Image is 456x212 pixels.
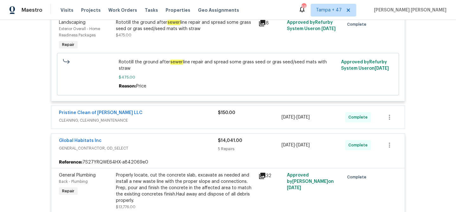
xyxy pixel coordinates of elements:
[282,115,295,119] span: [DATE]
[116,172,255,204] div: Properly locate, cut the concrete slab, excavate as needed and install a new waste line with the ...
[258,172,283,180] div: 32
[60,188,77,194] span: Repair
[59,180,88,183] span: Back - Plumbing
[116,19,255,32] div: Rototill the ground after line repair and spread some grass seed or gras seed/seed mats with straw
[60,42,77,48] span: Repair
[218,146,282,152] div: 5 Repairs
[287,20,336,31] span: Approved by Refurby System User on
[218,138,242,143] span: $14,041.00
[81,7,101,13] span: Projects
[136,84,146,88] span: Price
[348,142,370,148] span: Complete
[119,84,136,88] span: Reason:
[347,21,369,28] span: Complete
[51,157,405,168] div: 7S27YRQWE64HX-a842069e0
[375,66,389,71] span: [DATE]
[296,115,310,119] span: [DATE]
[116,205,136,209] span: $13,776.00
[371,7,446,13] span: [PERSON_NAME] [PERSON_NAME]
[59,117,218,124] span: CLEANING, CLEANING_MAINTENANCE
[59,138,102,143] a: Global Habitats Inc
[301,4,306,10] div: 593
[198,7,239,13] span: Geo Assignments
[59,159,82,165] b: Reference:
[119,74,338,80] span: $475.00
[321,27,336,31] span: [DATE]
[347,174,369,180] span: Complete
[108,7,137,13] span: Work Orders
[119,59,338,72] span: Rototill the ground after line repair and spread some grass seed or gras seed/seed mats with straw
[22,7,42,13] span: Maestro
[258,19,283,27] div: 8
[116,33,131,37] span: $475.00
[59,111,142,115] a: Pristine Clean of [PERSON_NAME] LLC
[287,173,334,190] span: Approved by [PERSON_NAME] on
[316,7,342,13] span: Tampa + 47
[59,27,100,37] span: Exterior Overall - Home Readiness Packages
[166,7,190,13] span: Properties
[60,7,73,13] span: Visits
[282,143,295,147] span: [DATE]
[59,20,85,25] span: Landscaping
[341,60,389,71] span: Approved by Refurby System User on
[167,20,180,25] em: sewer
[59,145,218,151] span: GENERAL_CONTRACTOR, OD_SELECT
[348,114,370,120] span: Complete
[218,111,235,115] span: $150.00
[296,143,310,147] span: [DATE]
[170,60,183,65] em: sewer
[282,142,310,148] span: -
[145,8,158,12] span: Tasks
[287,186,301,190] span: [DATE]
[59,173,96,177] span: General Plumbing
[282,114,310,120] span: -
